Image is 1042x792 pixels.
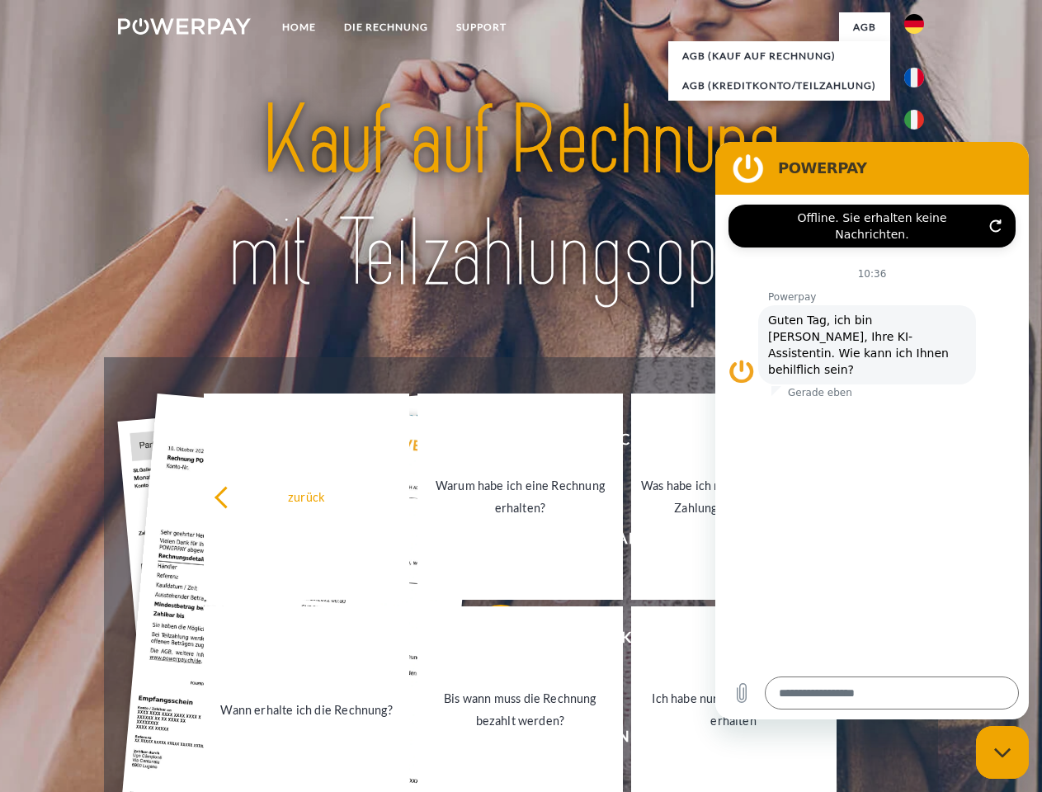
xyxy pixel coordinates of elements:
[715,142,1029,719] iframe: Messaging-Fenster
[158,79,884,316] img: title-powerpay_de.svg
[641,474,827,519] div: Was habe ich noch offen, ist meine Zahlung eingegangen?
[330,12,442,42] a: DIE RECHNUNG
[904,110,924,130] img: it
[214,485,399,507] div: zurück
[976,726,1029,779] iframe: Schaltfläche zum Öffnen des Messaging-Fensters; Konversation läuft
[118,18,251,35] img: logo-powerpay-white.svg
[442,12,521,42] a: SUPPORT
[904,14,924,34] img: de
[631,394,837,600] a: Was habe ich noch offen, ist meine Zahlung eingegangen?
[427,474,613,519] div: Warum habe ich eine Rechnung erhalten?
[268,12,330,42] a: Home
[641,687,827,732] div: Ich habe nur eine Teillieferung erhalten
[668,41,890,71] a: AGB (Kauf auf Rechnung)
[904,68,924,87] img: fr
[214,698,399,720] div: Wann erhalte ich die Rechnung?
[839,12,890,42] a: agb
[668,71,890,101] a: AGB (Kreditkonto/Teilzahlung)
[427,687,613,732] div: Bis wann muss die Rechnung bezahlt werden?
